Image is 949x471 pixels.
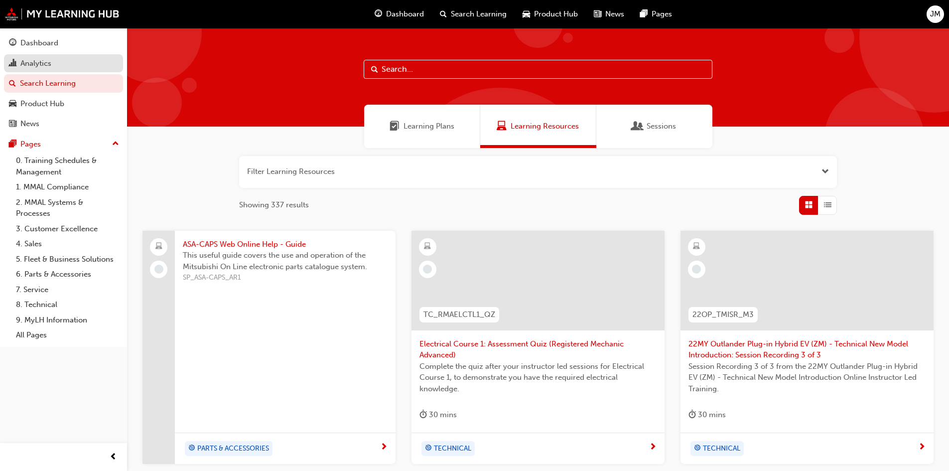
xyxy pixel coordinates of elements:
span: SP_ASA-CAPS_AR1 [183,272,388,284]
span: News [605,8,624,20]
span: duration-icon [419,409,427,421]
span: Sessions [633,121,643,132]
span: news-icon [9,120,16,129]
span: Sessions [647,121,676,132]
span: target-icon [425,442,432,455]
span: TECHNICAL [434,443,471,455]
span: next-icon [918,443,926,452]
span: PARTS & ACCESSORIES [197,443,269,455]
a: 0. Training Schedules & Management [12,153,123,179]
span: guage-icon [9,39,16,48]
span: pages-icon [640,8,648,20]
span: Learning Plans [404,121,454,132]
a: Learning ResourcesLearning Resources [480,105,596,148]
button: Pages [4,135,123,154]
span: Product Hub [534,8,578,20]
span: JM [930,8,941,20]
span: up-icon [112,138,119,151]
span: This useful guide covers the use and operation of the Mitsubishi On Line electronic parts catalog... [183,250,388,272]
a: 9. MyLH Information [12,313,123,328]
span: target-icon [188,442,195,455]
span: car-icon [9,100,16,109]
img: mmal [5,7,120,20]
span: car-icon [523,8,530,20]
span: ASA-CAPS Web Online Help - Guide [183,239,388,250]
span: TECHNICAL [703,443,740,455]
a: Analytics [4,54,123,73]
span: learningRecordVerb_NONE-icon [692,265,701,274]
span: news-icon [594,8,601,20]
span: prev-icon [110,451,117,464]
a: Product Hub [4,95,123,113]
span: duration-icon [688,409,696,421]
a: 8. Technical [12,297,123,313]
a: Search Learning [4,74,123,93]
span: Complete the quiz after your instructor led sessions for Electrical Course 1, to demonstrate you ... [419,361,657,395]
span: learningRecordVerb_NONE-icon [154,265,163,274]
a: ASA-CAPS Web Online Help - GuideThis useful guide covers the use and operation of the Mitsubishi ... [142,231,396,464]
span: search-icon [9,79,16,88]
div: News [20,118,39,130]
div: Analytics [20,58,51,69]
span: Grid [805,199,813,211]
a: 4. Sales [12,236,123,252]
span: target-icon [694,442,701,455]
span: learningResourceType_ELEARNING-icon [424,240,431,253]
span: chart-icon [9,59,16,68]
span: TC_RMAELCTL1_QZ [423,309,495,320]
a: All Pages [12,327,123,343]
a: Dashboard [4,34,123,52]
a: 1. MMAL Compliance [12,179,123,195]
span: pages-icon [9,140,16,149]
a: SessionsSessions [596,105,712,148]
span: 22MY Outlander Plug-in Hybrid EV (ZM) - Technical New Model Introduction: Session Recording 3 of 3 [688,338,926,361]
a: 5. Fleet & Business Solutions [12,252,123,267]
a: News [4,115,123,133]
a: guage-iconDashboard [367,4,432,24]
a: 7. Service [12,282,123,298]
div: Pages [20,139,41,150]
button: DashboardAnalyticsSearch LearningProduct HubNews [4,32,123,135]
span: Learning Resources [511,121,579,132]
span: learningRecordVerb_NONE-icon [423,265,432,274]
span: next-icon [649,443,657,452]
span: Dashboard [386,8,424,20]
a: 22OP_TMISR_M322MY Outlander Plug-in Hybrid EV (ZM) - Technical New Model Introduction: Session Re... [680,231,934,464]
span: List [824,199,831,211]
a: 6. Parts & Accessories [12,267,123,282]
div: 30 mins [419,409,457,421]
a: TC_RMAELCTL1_QZElectrical Course 1: Assessment Quiz (Registered Mechanic Advanced)Complete the qu... [411,231,665,464]
span: laptop-icon [155,240,162,253]
span: Learning Plans [390,121,400,132]
a: search-iconSearch Learning [432,4,515,24]
span: Search [371,64,378,75]
button: Open the filter [821,166,829,177]
a: 2. MMAL Systems & Processes [12,195,123,221]
span: Electrical Course 1: Assessment Quiz (Registered Mechanic Advanced) [419,338,657,361]
button: JM [927,5,944,23]
a: Learning PlansLearning Plans [364,105,480,148]
span: 22OP_TMISR_M3 [692,309,754,320]
a: 3. Customer Excellence [12,221,123,237]
span: search-icon [440,8,447,20]
span: Session Recording 3 of 3 from the 22MY Outlander Plug-in Hybrid EV (ZM) - Technical New Model Int... [688,361,926,395]
span: Search Learning [451,8,507,20]
div: Dashboard [20,37,58,49]
input: Search... [364,60,712,79]
span: next-icon [380,443,388,452]
a: news-iconNews [586,4,632,24]
div: 30 mins [688,409,726,421]
a: pages-iconPages [632,4,680,24]
span: learningResourceType_ELEARNING-icon [693,240,700,253]
span: Pages [652,8,672,20]
span: guage-icon [375,8,382,20]
a: car-iconProduct Hub [515,4,586,24]
div: Product Hub [20,98,64,110]
span: Learning Resources [497,121,507,132]
span: Showing 337 results [239,199,309,211]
